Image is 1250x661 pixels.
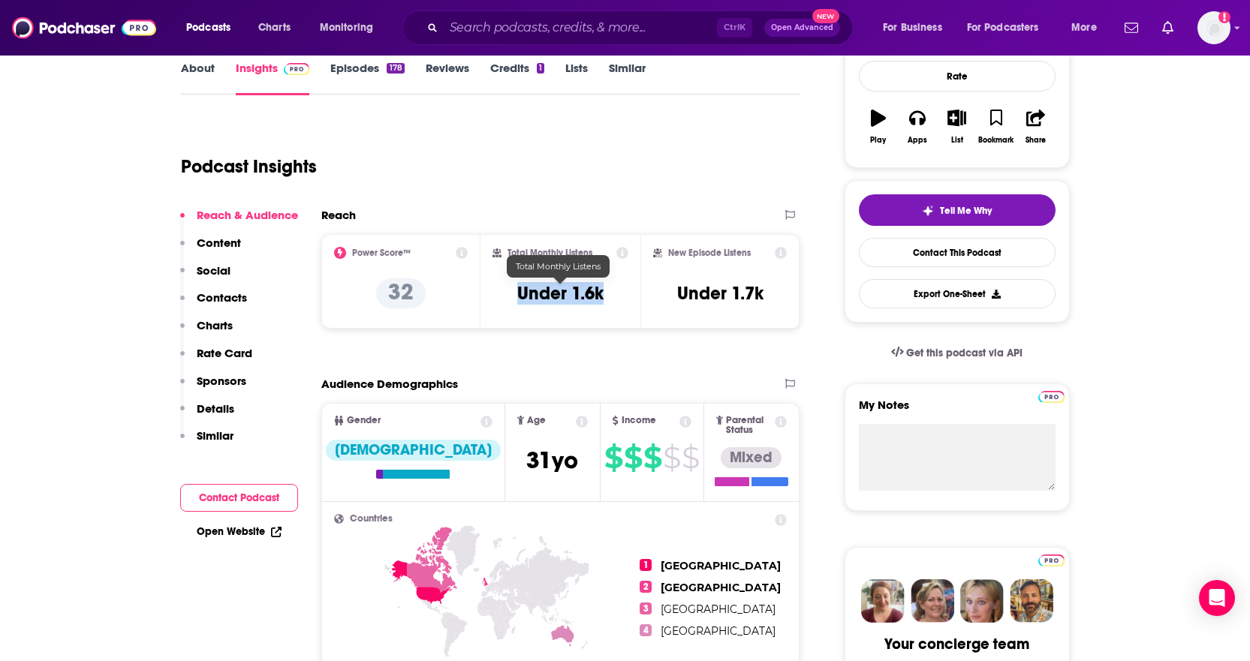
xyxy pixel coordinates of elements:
[609,61,646,95] a: Similar
[197,346,252,360] p: Rate Card
[181,155,317,178] h1: Podcast Insights
[884,635,1029,653] div: Your concierge team
[258,17,291,38] span: Charts
[176,16,250,40] button: open menu
[967,17,1039,38] span: For Podcasters
[180,263,230,291] button: Social
[640,602,652,614] span: 3
[861,579,905,623] img: Sydney Profile
[859,279,1056,308] button: Export One-Sheet
[197,318,233,332] p: Charts
[937,100,976,154] button: List
[640,624,652,636] span: 4
[197,236,241,250] p: Content
[180,401,234,429] button: Details
[604,446,622,470] span: $
[197,525,282,538] a: Open Website
[661,581,781,594] span: [GEOGRAPHIC_DATA]
[870,136,886,145] div: Play
[663,446,680,470] span: $
[309,16,393,40] button: open menu
[911,579,954,623] img: Barbara Profile
[180,484,298,512] button: Contact Podcast
[883,17,942,38] span: For Business
[922,205,934,217] img: tell me why sparkle
[350,514,393,524] span: Countries
[682,446,699,470] span: $
[661,602,776,616] span: [GEOGRAPHIC_DATA]
[330,61,404,95] a: Episodes178
[516,261,601,272] span: Total Monthly Listens
[661,624,776,638] span: [GEOGRAPHIC_DATA]
[771,24,833,32] span: Open Advanced
[1038,554,1065,566] img: Podchaser Pro
[1026,136,1046,145] div: Share
[908,136,927,145] div: Apps
[181,61,215,95] a: About
[326,440,501,461] div: [DEMOGRAPHIC_DATA]
[957,16,1061,40] button: open menu
[426,61,469,95] a: Reviews
[859,100,898,154] button: Play
[640,559,652,571] span: 1
[1061,16,1116,40] button: open menu
[859,61,1056,92] div: Rate
[898,100,937,154] button: Apps
[978,136,1014,145] div: Bookmark
[352,248,411,258] h2: Power Score™
[1038,391,1065,403] img: Podchaser Pro
[1199,580,1235,616] div: Open Intercom Messenger
[490,61,544,95] a: Credits1
[321,377,458,391] h2: Audience Demographics
[859,194,1056,226] button: tell me why sparkleTell Me Why
[960,579,1004,623] img: Jules Profile
[527,416,546,425] span: Age
[940,205,992,217] span: Tell Me Why
[879,335,1035,371] a: Get this podcast via API
[1038,389,1065,403] a: Pro website
[417,11,867,45] div: Search podcasts, credits, & more...
[859,398,1056,424] label: My Notes
[1197,11,1230,44] span: Logged in as calellac
[197,263,230,278] p: Social
[236,61,310,95] a: InsightsPodchaser Pro
[180,208,298,236] button: Reach & Audience
[764,19,840,37] button: Open AdvancedNew
[180,236,241,263] button: Content
[180,374,246,401] button: Sponsors
[376,278,426,308] p: 32
[508,248,592,258] h2: Total Monthly Listens
[1197,11,1230,44] img: User Profile
[12,14,156,42] img: Podchaser - Follow, Share and Rate Podcasts
[537,63,544,74] div: 1
[906,347,1023,359] span: Get this podcast via API
[197,208,298,222] p: Reach & Audience
[197,401,234,416] p: Details
[248,16,300,40] a: Charts
[526,446,578,475] span: 31 yo
[197,290,247,305] p: Contacts
[444,16,717,40] input: Search podcasts, credits, & more...
[180,290,247,318] button: Contacts
[1156,15,1179,41] a: Show notifications dropdown
[622,416,656,425] span: Income
[347,416,381,425] span: Gender
[321,208,356,222] h2: Reach
[387,63,404,74] div: 178
[1119,15,1144,41] a: Show notifications dropdown
[180,346,252,374] button: Rate Card
[180,318,233,346] button: Charts
[951,136,963,145] div: List
[1016,100,1055,154] button: Share
[1038,552,1065,566] a: Pro website
[677,282,764,305] h3: Under 1.7k
[624,446,642,470] span: $
[284,63,310,75] img: Podchaser Pro
[1071,17,1097,38] span: More
[180,428,233,456] button: Similar
[977,100,1016,154] button: Bookmark
[859,238,1056,267] a: Contact This Podcast
[661,559,781,572] span: [GEOGRAPHIC_DATA]
[643,446,661,470] span: $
